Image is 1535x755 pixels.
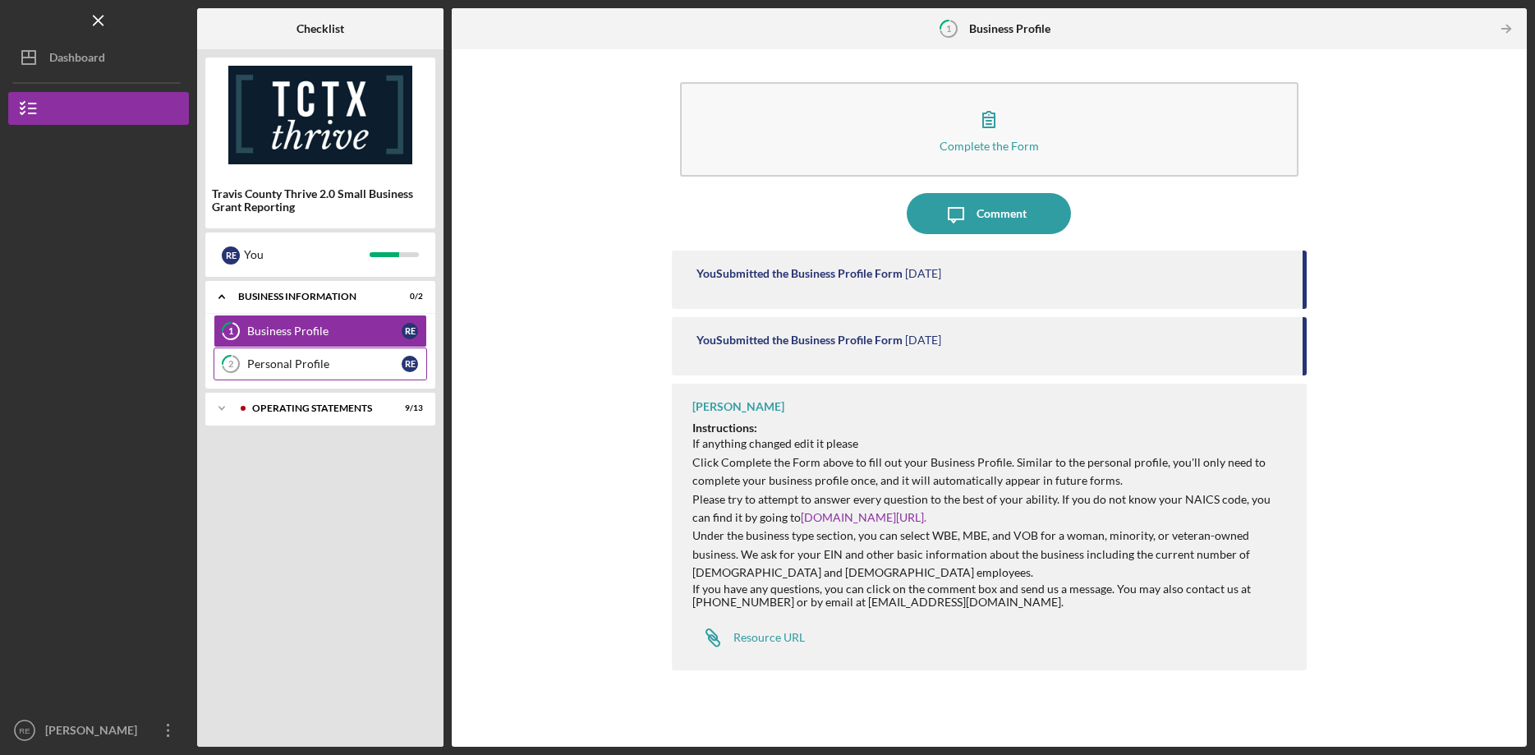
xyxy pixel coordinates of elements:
[905,334,941,347] time: 2025-01-24 21:08
[801,510,926,524] a: [DOMAIN_NAME][URL].
[402,323,418,339] div: R E
[692,527,1290,582] p: Under the business type section, you can select WBE, MBE, and VOB for a woman, minority, or veter...
[946,23,951,34] tspan: 1
[8,41,189,74] button: Dashboard
[940,140,1039,152] div: Complete the Form
[247,357,402,371] div: Personal Profile
[212,187,429,214] div: Travis County Thrive 2.0 Small Business Grant Reporting
[907,193,1071,234] button: Comment
[41,714,148,751] div: [PERSON_NAME]
[222,246,240,265] div: R E
[680,82,1298,177] button: Complete the Form
[214,348,427,380] a: 2Personal ProfileRE
[228,359,233,370] tspan: 2
[692,621,805,654] a: Resource URL
[692,421,757,435] strong: Instructions:
[402,356,418,372] div: R E
[252,403,382,413] div: Operating Statements
[905,267,941,280] time: 2025-01-28 17:03
[692,453,1290,490] p: Click Complete the Form above to fill out your Business Profile. Similar to the personal profile,...
[696,334,903,347] div: You Submitted the Business Profile Form
[214,315,427,348] a: 1Business ProfileRE
[393,292,423,302] div: 0 / 2
[247,325,402,338] div: Business Profile
[696,267,903,280] div: You Submitted the Business Profile Form
[205,66,435,164] img: Product logo
[238,292,382,302] div: BUSINESS INFORMATION
[977,193,1027,234] div: Comment
[393,403,423,413] div: 9 / 13
[692,582,1290,609] div: If you have any questions, you can click on the comment box and send us a message. You may also c...
[244,241,370,269] div: You
[228,326,233,337] tspan: 1
[49,41,105,78] div: Dashboard
[969,22,1050,35] b: Business Profile
[19,726,30,735] text: RE
[692,490,1290,527] p: Please try to attempt to answer every question to the best of your ability. If you do not know yo...
[692,435,1290,453] p: If anything changed edit it please
[296,22,344,35] b: Checklist
[733,631,805,644] div: Resource URL
[692,400,784,413] div: [PERSON_NAME]
[8,714,189,747] button: RE[PERSON_NAME]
